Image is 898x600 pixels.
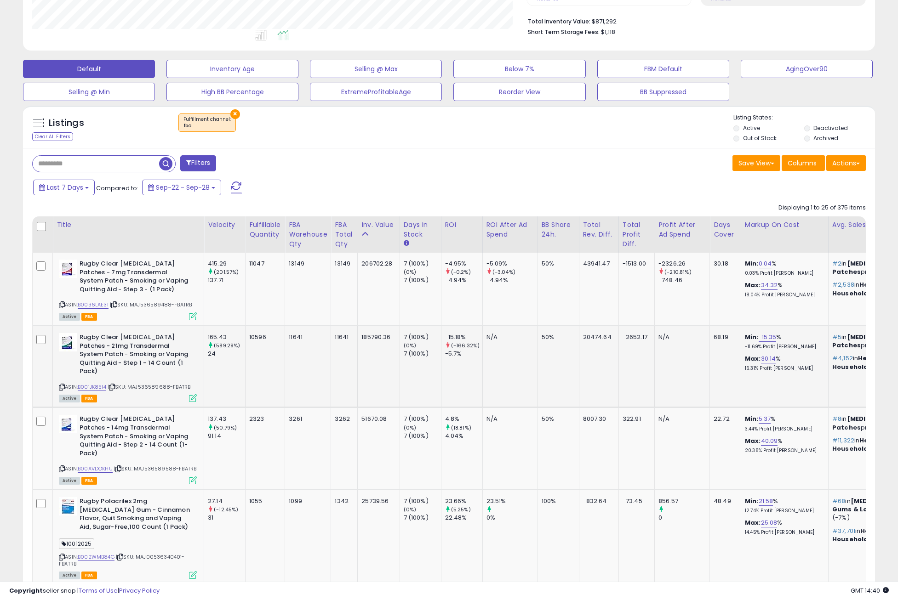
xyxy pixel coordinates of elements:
[745,333,821,350] div: %
[289,497,324,505] div: 1099
[156,183,210,192] span: Sep-22 - Sep-28
[214,424,237,431] small: (50.79%)
[761,281,778,290] a: 34.32
[813,124,848,132] label: Deactivated
[249,220,281,239] div: Fulfillable Quantity
[59,553,185,567] span: | SKU: MAJ00536340401-FBATRB
[761,354,776,363] a: 30.14
[745,333,759,341] b: Min:
[289,220,327,249] div: FBA Warehouse Qty
[597,83,729,101] button: BB Suppressed
[745,281,821,298] div: %
[310,60,442,78] button: Selling @ Max
[733,113,875,122] p: Listing States:
[745,497,821,514] div: %
[623,220,651,249] div: Total Profit Diff.
[289,333,324,341] div: 11641
[782,155,825,171] button: Columns
[623,415,647,423] div: 322.91
[59,477,80,485] span: All listings currently available for purchase on Amazon
[788,158,817,168] span: Columns
[528,15,859,26] li: $871,292
[743,124,760,132] label: Active
[832,354,887,371] span: Health & Household
[486,333,531,341] div: N/A
[658,220,706,239] div: Profit After Ad Spend
[542,497,572,505] div: 100%
[208,432,245,440] div: 91.14
[832,333,841,341] span: #5
[745,270,821,277] p: 0.03% Profit [PERSON_NAME]
[826,155,866,171] button: Actions
[166,83,298,101] button: High BB Percentage
[78,553,114,561] a: B002WMB84G
[59,415,197,483] div: ASIN:
[81,313,97,321] span: FBA
[166,60,298,78] button: Inventory Age
[142,180,221,195] button: Sep-22 - Sep-28
[445,333,482,341] div: -15.18%
[486,497,538,505] div: 23.51%
[714,220,737,239] div: Days Cover
[249,415,278,423] div: 2323
[451,342,480,349] small: (-166.32%)
[832,526,890,543] span: Health & Household
[23,83,155,101] button: Selling @ Min
[59,415,77,433] img: 41Fe7G-KogL._SL40_.jpg
[361,497,392,505] div: 25739.56
[78,383,106,391] a: B001JK85I4
[214,268,239,276] small: (201.57%)
[119,586,160,595] a: Privacy Policy
[180,155,216,171] button: Filters
[759,333,777,342] a: -15.35
[404,342,417,349] small: (0%)
[741,60,873,78] button: AgingOver90
[79,586,118,595] a: Terms of Use
[404,350,441,358] div: 7 (100%)
[96,184,138,192] span: Compared to:
[9,587,160,595] div: seller snap | |
[445,497,482,505] div: 23.66%
[528,17,590,25] b: Total Inventory Value:
[542,415,572,423] div: 50%
[601,28,615,36] span: $1,118
[542,220,575,239] div: BB Share 24h.
[451,506,471,513] small: (5.25%)
[289,260,324,268] div: 13149
[404,276,441,284] div: 7 (100%)
[664,268,692,276] small: (-210.81%)
[486,276,538,284] div: -4.94%
[745,426,821,432] p: 3.44% Profit [PERSON_NAME]
[745,344,821,350] p: -11.69% Profit [PERSON_NAME]
[208,333,245,341] div: 165.43
[745,436,761,445] b: Max:
[745,508,821,514] p: 12.74% Profit [PERSON_NAME]
[813,134,838,142] label: Archived
[445,220,479,230] div: ROI
[404,220,437,239] div: Days In Stock
[404,514,441,522] div: 7 (100%)
[583,497,612,505] div: -832.64
[361,333,392,341] div: 185790.36
[32,132,73,141] div: Clear All Filters
[745,292,821,298] p: 18.04% Profit [PERSON_NAME]
[832,414,841,423] span: #8
[404,260,441,268] div: 7 (100%)
[404,268,417,276] small: (0%)
[745,519,821,536] div: %
[49,117,84,130] h5: Listings
[59,260,77,278] img: 41IIIKNIiEL._SL40_.jpg
[583,333,612,341] div: 20474.64
[59,313,80,321] span: All listings currently available for purchase on Amazon
[658,276,709,284] div: -748.46
[832,436,854,445] span: #11,322
[335,415,350,423] div: 3262
[59,497,197,578] div: ASIN:
[404,415,441,423] div: 7 (100%)
[208,514,245,522] div: 31
[453,83,585,101] button: Reorder View
[78,465,113,473] a: B00AVDOKHU
[759,259,772,268] a: 0.04
[851,586,889,595] span: 2025-10-6 14:40 GMT
[745,259,759,268] b: Min:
